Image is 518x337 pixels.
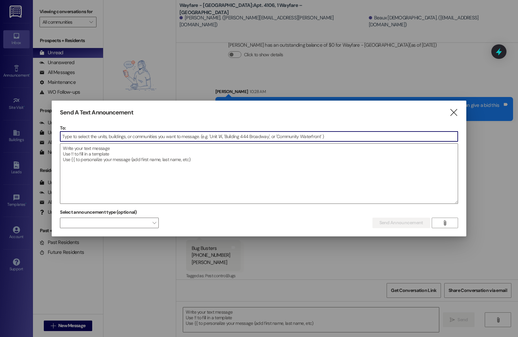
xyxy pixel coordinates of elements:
p: To: [60,125,458,131]
input: Type to select the units, buildings, or communities you want to message. (e.g. 'Unit 1A', 'Buildi... [60,132,457,141]
span: Send Announcement [379,219,423,226]
h3: Send A Text Announcement [60,109,133,116]
button: Send Announcement [372,218,430,228]
i:  [442,220,447,226]
label: Select announcement type (optional) [60,207,137,217]
i:  [449,109,458,116]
